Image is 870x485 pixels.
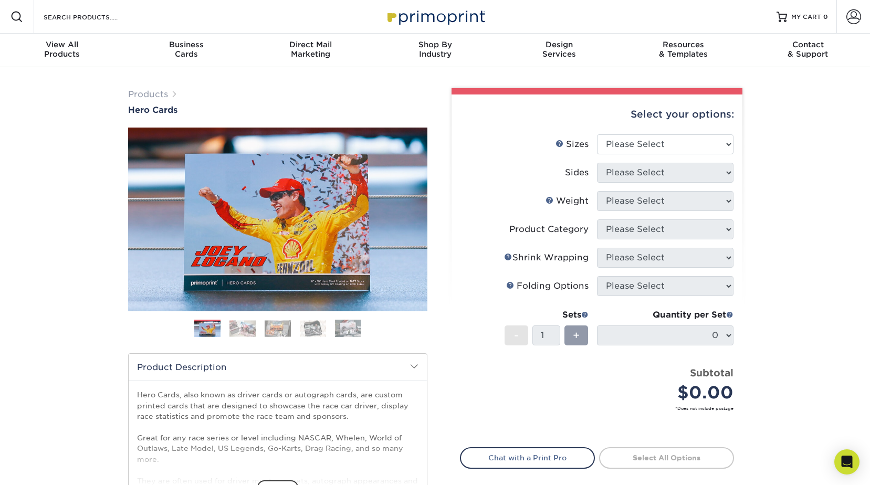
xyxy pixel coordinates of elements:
img: Hero Cards 01 [194,321,221,338]
input: SEARCH PRODUCTS..... [43,10,145,23]
img: Hero Cards 05 [335,319,361,338]
a: Products [128,89,168,99]
img: Hero Cards 02 [229,320,256,336]
a: Shop ByIndustry [373,34,497,67]
div: Services [497,40,622,59]
div: Sizes [555,138,589,151]
a: Direct MailMarketing [248,34,373,67]
img: Hero Cards 04 [300,320,326,336]
div: & Support [746,40,870,59]
span: Direct Mail [248,40,373,49]
h2: Product Description [129,354,427,381]
span: 0 [823,13,828,20]
img: Hero Cards 03 [265,320,291,336]
img: Primoprint [383,5,488,28]
span: Design [497,40,622,49]
div: & Templates [622,40,746,59]
img: Hero Cards 01 [128,125,427,313]
div: Cards [124,40,249,59]
div: Open Intercom Messenger [834,449,859,475]
strong: Subtotal [690,367,733,378]
a: Contact& Support [746,34,870,67]
iframe: Google Customer Reviews [3,453,89,481]
div: Product Category [509,223,589,236]
a: Select All Options [599,447,734,468]
a: Chat with a Print Pro [460,447,595,468]
span: + [573,328,580,343]
a: Hero Cards [128,105,427,115]
div: Weight [546,195,589,207]
span: Business [124,40,249,49]
span: - [514,328,519,343]
span: MY CART [791,13,821,22]
a: Resources& Templates [622,34,746,67]
div: Quantity per Set [597,309,733,321]
small: *Does not include postage [468,405,733,412]
div: Industry [373,40,497,59]
div: Sets [505,309,589,321]
div: Sides [565,166,589,179]
div: Shrink Wrapping [504,251,589,264]
span: Contact [746,40,870,49]
div: Marketing [248,40,373,59]
div: Folding Options [506,280,589,292]
a: DesignServices [497,34,622,67]
a: BusinessCards [124,34,249,67]
div: $0.00 [605,380,733,405]
span: Resources [622,40,746,49]
span: Shop By [373,40,497,49]
div: Select your options: [460,94,734,134]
